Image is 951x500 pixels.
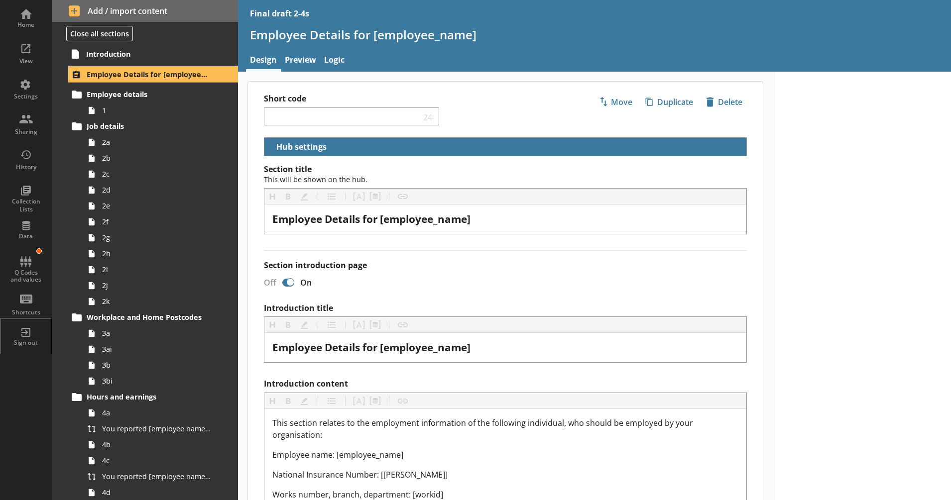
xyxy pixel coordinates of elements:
[8,339,43,347] div: Sign out
[421,112,435,121] span: 24
[272,212,738,226] div: [object Object]
[272,417,695,440] span: This section relates to the employment information of the following individual, who should be emp...
[84,150,238,166] a: 2b
[272,469,448,480] span: National Insurance Number: [[PERSON_NAME]]
[102,249,212,258] span: 2h
[84,262,238,278] a: 2i
[84,469,238,485] a: You reported [employee name]'s basic pay earned for work carried out in the pay period that inclu...
[84,325,238,341] a: 3a
[102,185,212,195] span: 2d
[281,50,320,72] a: Preview
[86,49,208,59] span: Introduction
[102,169,212,179] span: 2c
[256,277,280,288] div: Off
[102,153,212,163] span: 2b
[68,389,238,405] a: Hours and earnings
[84,198,238,214] a: 2e
[8,308,43,316] div: Shortcuts
[73,118,238,309] li: Job details2a2b2c2d2e2f2g2h2i2j2k
[102,488,212,497] span: 4d
[84,405,238,421] a: 4a
[264,260,747,271] label: Section introduction page
[272,489,443,500] span: Works number, branch, department: [workid]
[68,46,238,62] a: Introduction
[87,70,208,79] span: Employee Details for [employee_name]
[102,344,212,354] span: 3ai
[8,57,43,65] div: View
[264,303,747,313] label: Introduction title
[84,102,238,118] a: 1
[84,246,238,262] a: 2h
[102,440,212,449] span: 4b
[102,328,212,338] span: 3a
[320,50,349,72] a: Logic
[69,5,221,16] span: Add / import content
[84,166,238,182] a: 2c
[68,87,238,102] a: Employee details
[84,421,238,437] a: You reported [employee name]'s pay period that included [Reference Date] to be [Untitled answer]....
[8,269,43,284] div: Q Codes and values
[87,121,208,131] span: Job details
[102,472,212,481] span: You reported [employee name]'s basic pay earned for work carried out in the pay period that inclu...
[68,309,238,325] a: Workplace and Home Postcodes
[8,163,43,171] div: History
[272,340,471,354] span: Employee Details for [employee_name]
[702,94,747,110] button: Delete
[102,424,212,433] span: You reported [employee name]'s pay period that included [Reference Date] to be [Untitled answer]....
[102,408,212,417] span: 4a
[272,212,471,226] span: Employee Details for [employee_name]
[73,309,238,389] li: Workplace and Home Postcodes3a3ai3b3bi
[264,94,505,104] label: Short code
[84,357,238,373] a: 3b
[8,93,43,100] div: Settings
[8,232,43,240] div: Data
[66,26,133,41] button: Close all sections
[102,233,212,242] span: 2g
[250,8,309,19] div: Final draft 2-4s
[641,94,698,110] button: Duplicate
[102,217,212,226] span: 2f
[102,137,212,147] span: 2a
[264,379,747,389] label: Introduction content
[594,94,637,110] button: Move
[268,138,329,155] button: Hub settings
[8,198,43,213] div: Collection Lists
[84,230,238,246] a: 2g
[84,437,238,453] a: 4b
[272,449,403,460] span: Employee name: [employee_name]
[84,294,238,309] a: 2k
[264,175,367,184] span: This will be shown on the hub.
[102,376,212,386] span: 3bi
[246,50,281,72] a: Design
[87,392,208,401] span: Hours and earnings
[84,214,238,230] a: 2f
[84,341,238,357] a: 3ai
[84,134,238,150] a: 2a
[296,277,320,288] div: On
[87,90,208,99] span: Employee details
[250,27,940,42] h1: Employee Details for [employee_name]
[102,265,212,274] span: 2i
[68,118,238,134] a: Job details
[84,453,238,469] a: 4c
[87,312,208,322] span: Workplace and Home Postcodes
[595,94,636,110] span: Move
[8,21,43,29] div: Home
[102,456,212,465] span: 4c
[641,94,697,110] span: Duplicate
[102,201,212,210] span: 2e
[8,128,43,136] div: Sharing
[73,87,238,118] li: Employee details1
[264,164,367,185] span: Section title
[102,105,212,115] span: 1
[702,94,746,110] span: Delete
[68,66,238,83] a: Employee Details for [employee_name]
[102,281,212,290] span: 2j
[84,278,238,294] a: 2j
[84,373,238,389] a: 3bi
[84,182,238,198] a: 2d
[102,297,212,306] span: 2k
[272,341,738,354] div: Introduction title
[102,360,212,370] span: 3b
